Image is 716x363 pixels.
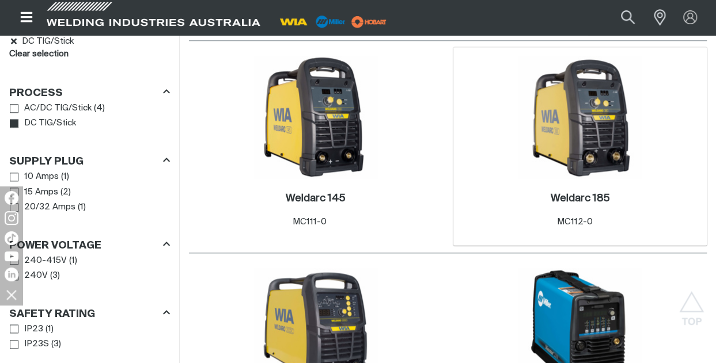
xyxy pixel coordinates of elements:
[60,186,71,199] span: ( 2 )
[24,117,76,130] span: DC TIG/Stick
[293,217,327,226] span: MC111-0
[9,305,170,321] div: Safety Rating
[348,17,390,26] a: miller
[10,268,48,284] a: 240V
[46,323,54,336] span: ( 1 )
[10,322,43,337] a: IP23
[10,116,76,131] a: DC TIG/Stick
[10,101,92,116] a: AC/DC TIG/Stick
[5,191,18,205] img: Facebook
[9,35,170,48] li: DC TIG/Stick
[10,200,75,215] a: 20/32 Amps
[24,254,67,268] span: 240-415V
[24,102,92,115] span: AC/DC TIG/Stick
[69,254,77,268] span: ( 1 )
[78,201,86,214] span: ( 1 )
[10,169,169,215] ul: Supply Plug
[10,253,67,269] a: 240-415V
[9,87,63,100] h3: Process
[348,13,390,30] img: miller
[594,5,647,30] input: Product name or item number...
[10,37,18,45] a: Remove DC TIG/Stick
[286,193,346,204] h2: Weldarc 145
[94,102,105,115] span: ( 4 )
[9,239,101,253] h3: Power Voltage
[24,170,59,184] span: 10 Amps
[9,155,84,169] h3: Supply Plug
[24,323,43,336] span: IP23
[9,48,69,61] a: Clear filters selection
[22,35,74,47] span: DC TIG/Stick
[9,85,170,100] div: Process
[10,101,169,131] ul: Process
[61,170,69,184] span: ( 1 )
[5,251,18,261] img: YouTube
[551,193,610,204] h2: Weldarc 185
[9,308,95,321] h3: Safety Rating
[24,186,58,199] span: 15 Amps
[10,169,59,185] a: 10 Amps
[24,338,49,351] span: IP23S
[10,185,58,200] a: 15 Amps
[286,192,346,205] a: Weldarc 145
[679,291,704,317] button: Scroll to top
[51,338,61,351] span: ( 3 )
[2,285,21,304] img: hide socials
[254,56,377,179] img: Weldarc 145
[5,211,18,225] img: Instagram
[24,201,75,214] span: 20/32 Amps
[10,322,169,352] ul: Safety Rating
[9,153,170,169] div: Supply Plug
[5,268,18,281] img: LinkedIn
[10,337,49,352] a: IP23S
[518,56,642,179] img: Weldarc 185
[551,192,610,205] a: Weldarc 185
[10,253,169,284] ul: Power Voltage
[5,231,18,245] img: TikTok
[50,269,60,282] span: ( 3 )
[24,269,48,282] span: 240V
[9,237,170,253] div: Power Voltage
[608,5,647,30] button: Search products
[556,217,592,226] span: MC112-0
